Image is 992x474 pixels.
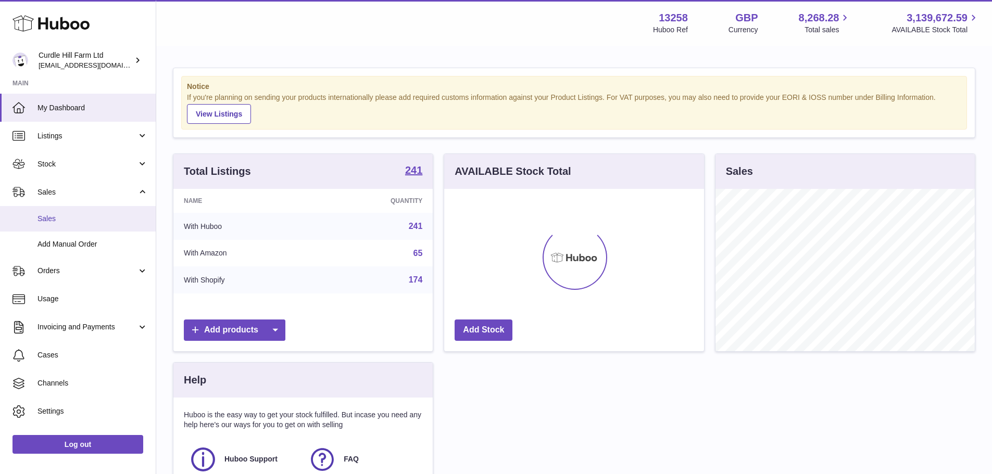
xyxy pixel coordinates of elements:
[173,189,316,213] th: Name
[729,25,758,35] div: Currency
[409,275,423,284] a: 174
[405,165,422,175] strong: 241
[184,373,206,387] h3: Help
[12,53,28,68] img: internalAdmin-13258@internal.huboo.com
[184,164,251,178] h3: Total Listings
[37,294,148,304] span: Usage
[187,93,961,124] div: If you're planning on sending your products internationally please add required customs informati...
[173,266,316,293] td: With Shopify
[799,11,851,35] a: 8,268.28 Total sales
[37,131,137,141] span: Listings
[37,239,148,249] span: Add Manual Order
[799,11,839,25] span: 8,268.28
[37,406,148,416] span: Settings
[187,82,961,92] strong: Notice
[189,445,298,473] a: Huboo Support
[173,240,316,267] td: With Amazon
[37,159,137,169] span: Stock
[12,435,143,454] a: Log out
[653,25,688,35] div: Huboo Ref
[37,322,137,332] span: Invoicing and Payments
[184,410,422,430] p: Huboo is the easy way to get your stock fulfilled. But incase you need any help here's our ways f...
[37,378,148,388] span: Channels
[308,445,417,473] a: FAQ
[37,103,148,113] span: My Dashboard
[413,249,423,258] a: 65
[37,187,137,197] span: Sales
[907,11,968,25] span: 3,139,672.59
[39,50,132,70] div: Curdle Hill Farm Ltd
[224,454,278,464] span: Huboo Support
[805,25,851,35] span: Total sales
[39,61,153,69] span: [EMAIL_ADDRESS][DOMAIN_NAME]
[659,11,688,25] strong: 13258
[316,189,433,213] th: Quantity
[726,164,753,178] h3: Sales
[405,165,422,177] a: 241
[187,104,251,124] a: View Listings
[891,11,980,35] a: 3,139,672.59 AVAILABLE Stock Total
[409,222,423,230] a: 241
[455,319,512,341] a: Add Stock
[344,454,359,464] span: FAQ
[184,319,285,341] a: Add products
[455,164,571,178] h3: AVAILABLE Stock Total
[891,25,980,35] span: AVAILABLE Stock Total
[173,213,316,240] td: With Huboo
[37,350,148,360] span: Cases
[37,266,137,276] span: Orders
[735,11,758,25] strong: GBP
[37,214,148,224] span: Sales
